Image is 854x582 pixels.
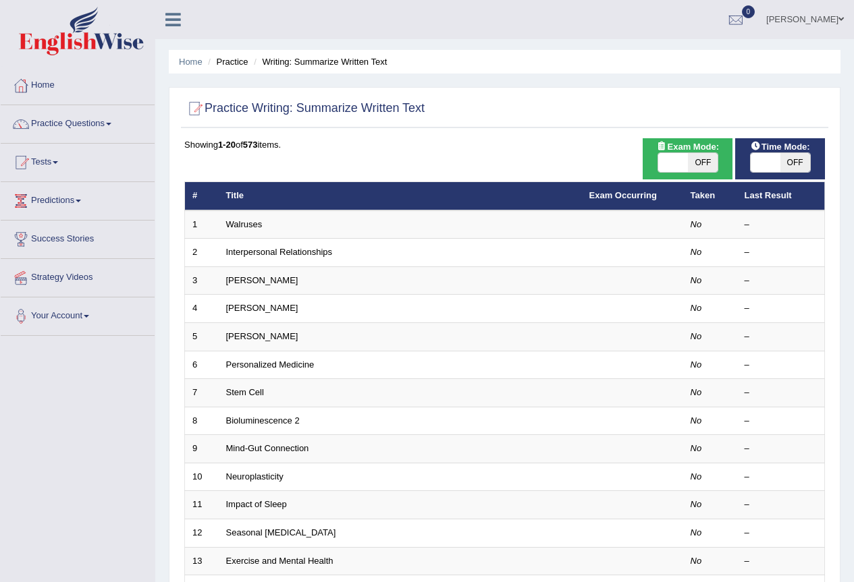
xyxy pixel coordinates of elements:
td: 3 [185,266,219,295]
em: No [691,247,702,257]
div: – [745,219,818,231]
span: Time Mode: [745,140,816,154]
div: – [745,471,818,484]
em: No [691,303,702,313]
a: Practice Questions [1,105,155,139]
a: [PERSON_NAME] [226,331,298,341]
td: 9 [185,435,219,463]
em: No [691,471,702,482]
div: – [745,527,818,540]
a: Exercise and Mental Health [226,556,333,566]
th: # [185,182,219,210]
a: [PERSON_NAME] [226,303,298,313]
div: – [745,246,818,259]
em: No [691,331,702,341]
em: No [691,499,702,509]
td: 8 [185,407,219,435]
em: No [691,527,702,537]
h2: Practice Writing: Summarize Written Text [184,98,425,119]
span: 0 [742,5,755,18]
b: 573 [243,140,258,150]
li: Practice [205,55,248,68]
em: No [691,387,702,397]
em: No [691,275,702,285]
div: Showing of items. [184,138,825,151]
div: – [745,442,818,455]
th: Taken [683,182,737,210]
td: 5 [185,323,219,351]
a: Personalized Medicine [226,359,315,370]
em: No [691,443,702,453]
td: 4 [185,295,219,323]
div: – [745,330,818,343]
th: Title [219,182,582,210]
li: Writing: Summarize Written Text [250,55,387,68]
td: 6 [185,351,219,379]
span: Exam Mode: [651,140,724,154]
td: 2 [185,239,219,267]
a: Bioluminescence 2 [226,415,300,426]
a: Neuroplasticity [226,471,284,482]
a: Predictions [1,182,155,216]
a: [PERSON_NAME] [226,275,298,285]
div: – [745,415,818,428]
em: No [691,556,702,566]
a: Stem Cell [226,387,264,397]
a: Mind-Gut Connection [226,443,309,453]
a: Impact of Sleep [226,499,287,509]
a: Exam Occurring [589,190,657,200]
td: 12 [185,519,219,547]
a: Home [1,67,155,100]
td: 7 [185,379,219,407]
div: – [745,359,818,372]
a: Home [179,57,203,67]
a: Seasonal [MEDICAL_DATA] [226,527,336,537]
div: – [745,386,818,399]
a: Walruses [226,219,263,229]
em: No [691,359,702,370]
b: 1-20 [218,140,236,150]
a: Your Account [1,297,155,331]
a: Tests [1,144,155,177]
th: Last Result [737,182,825,210]
td: 1 [185,210,219,239]
span: OFF [780,153,810,172]
span: OFF [688,153,718,172]
td: 13 [185,547,219,575]
a: Interpersonal Relationships [226,247,333,257]
div: – [745,274,818,287]
div: Show exams occurring in exams [643,138,732,179]
div: – [745,555,818,568]
em: No [691,415,702,426]
a: Strategy Videos [1,259,155,293]
a: Success Stories [1,221,155,254]
em: No [691,219,702,229]
td: 11 [185,491,219,519]
td: 10 [185,463,219,491]
div: – [745,498,818,511]
div: – [745,302,818,315]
